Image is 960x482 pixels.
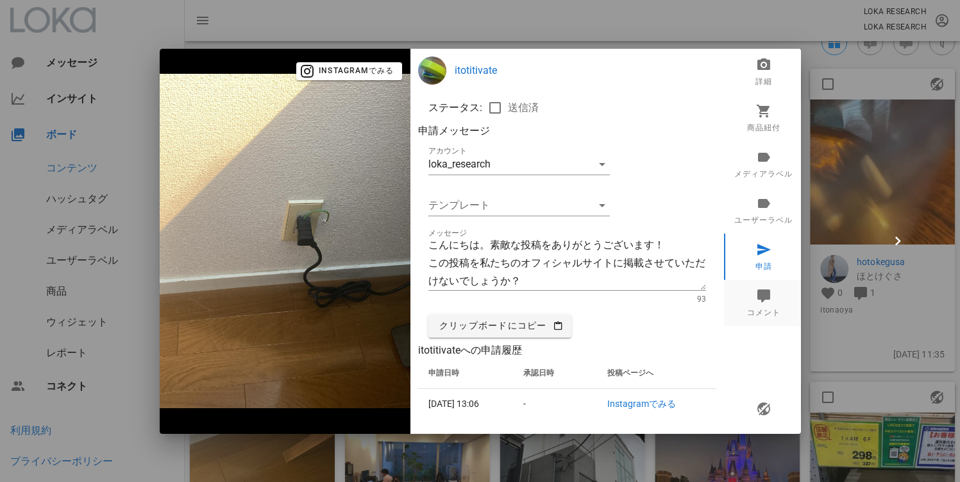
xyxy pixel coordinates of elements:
[523,368,554,377] span: 承認日時
[418,344,522,356] label: itotitivateへの申請履歴
[160,74,410,408] img: 1470190508418864_17908973757170664_231730899522765862_n.jpg
[418,125,490,137] label: 申請メッセージ
[428,159,491,170] div: loka_research
[418,358,513,389] th: 申請日時: ソートされていません。 昇順のソートのためには有効にしてください。
[513,358,597,389] th: 承認日時: ソートされていません。 昇順のソートのためには有効にしてください。
[428,100,482,116] span: ステータス:
[428,195,610,216] div: テンプレート
[508,101,539,114] label: 送信済
[724,141,804,187] a: メディアラベル
[296,62,402,80] button: Instagramでみる
[428,368,459,377] span: 申請日時
[428,154,610,175] div: アカウントloka_research
[296,64,402,76] a: Instagramでみる
[428,314,571,338] button: クリップボードにコピー
[513,389,597,420] td: -
[724,95,804,141] a: 商品紐付
[418,389,513,420] td: [DATE] 13:06
[697,295,706,304] div: 93
[724,280,804,326] a: コメント
[418,56,446,85] img: itotitivate
[607,368,653,377] span: 投稿ページへ
[724,234,804,280] a: 申請
[455,63,716,78] a: itotitivate
[439,320,561,332] span: クリップボードにコピー
[304,65,394,77] span: Instagramでみる
[724,187,804,234] a: ユーザーラベル
[597,358,716,389] th: 投稿ページへ: ソートされていません。 昇順のソートのためには有効にしてください。
[607,399,676,409] a: Instagramでみる
[724,49,804,95] a: 詳細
